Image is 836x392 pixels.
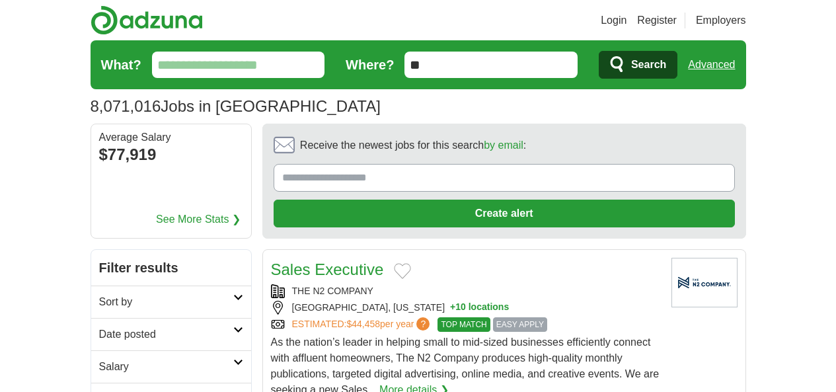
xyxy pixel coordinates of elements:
a: Employers [696,13,746,28]
a: by email [484,139,523,151]
span: TOP MATCH [437,317,490,332]
h1: Jobs in [GEOGRAPHIC_DATA] [91,97,381,115]
span: Receive the newest jobs for this search : [300,137,526,153]
a: Sort by [91,286,251,318]
div: THE N2 COMPANY [271,284,661,298]
span: ? [416,317,430,331]
h2: Date posted [99,327,233,342]
img: Company logo [671,258,738,307]
a: See More Stats ❯ [156,212,241,227]
div: [GEOGRAPHIC_DATA], [US_STATE] [271,301,661,315]
span: Search [631,52,666,78]
span: EASY APPLY [493,317,547,332]
label: What? [101,55,141,75]
h2: Salary [99,359,233,375]
span: + [450,301,455,315]
a: Salary [91,350,251,383]
a: Register [637,13,677,28]
img: Adzuna logo [91,5,203,35]
button: +10 locations [450,301,509,315]
span: 8,071,016 [91,95,161,118]
h2: Filter results [91,250,251,286]
span: $44,458 [346,319,380,329]
button: Create alert [274,200,735,227]
a: Advanced [688,52,735,78]
a: ESTIMATED:$44,458per year? [292,317,433,332]
h2: Sort by [99,294,233,310]
a: Login [601,13,627,28]
div: Average Salary [99,132,243,143]
button: Add to favorite jobs [394,263,411,279]
a: Date posted [91,318,251,350]
label: Where? [346,55,394,75]
a: Sales Executive [271,260,384,278]
div: $77,919 [99,143,243,167]
button: Search [599,51,677,79]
